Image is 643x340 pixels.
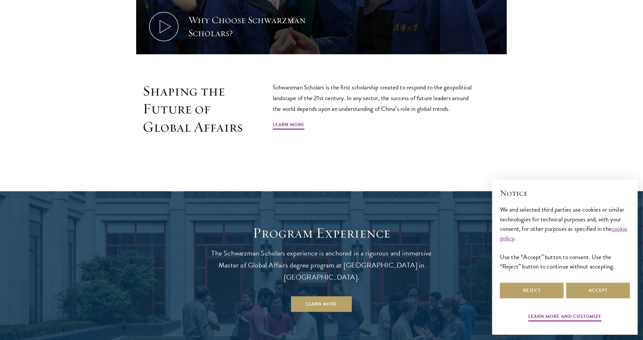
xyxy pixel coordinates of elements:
h1: Program Experience [204,224,439,242]
div: We and selected third parties use cookies or similar technologies for technical purposes and, wit... [500,205,630,271]
p: The Schwarzman Scholars experience is anchored in a rigorous and immersive Master of Global Affai... [204,247,439,283]
p: Schwarzman Scholars is the first scholarship created to respond to the geopolitical landscape of ... [273,82,478,114]
a: Learn More [291,296,352,312]
button: Learn more and customize [529,312,602,322]
a: cookie policy [500,224,628,243]
a: Learn More [273,121,304,131]
button: Accept [566,283,630,298]
h2: Notice [500,188,630,199]
button: Reject [500,283,564,298]
h2: Shaping the Future of Global Affairs [143,82,243,136]
div: Why Choose Schwarzman Scholars? [188,14,308,40]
